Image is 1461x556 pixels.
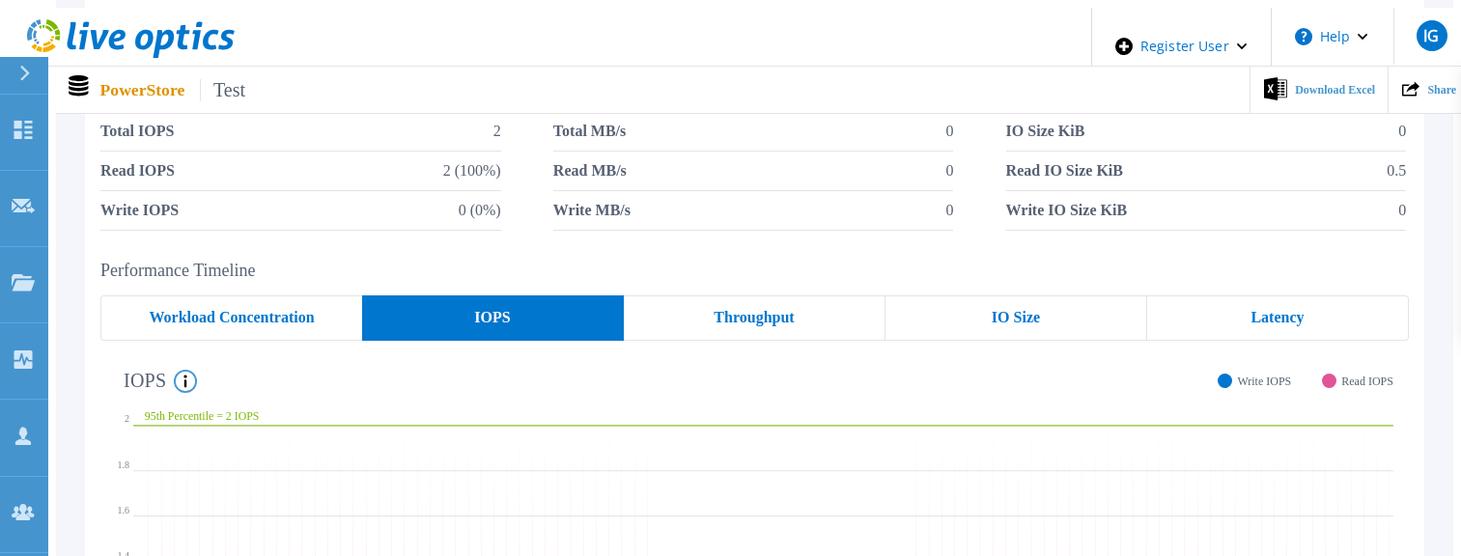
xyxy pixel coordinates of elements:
span: Share [1427,84,1456,96]
h4: IOPS [124,370,197,393]
span: 0 [945,191,953,230]
span: IG [1423,28,1439,43]
span: Read IOPS [100,152,175,190]
span: Write IOPS [1237,374,1291,389]
span: 2 (100%) [443,152,501,190]
span: Write IOPS [100,191,179,230]
text: 2 [125,413,129,424]
h2: Performance Timeline [100,261,1409,281]
span: 0 [945,152,953,190]
text: 95th Percentile = 2 IOPS [145,409,260,423]
span: Read MB/s [553,152,627,190]
span: Throughput [714,310,794,325]
span: Write IO Size KiB [1006,191,1127,230]
span: Read IO Size KiB [1006,152,1123,190]
span: Write MB/s [553,191,631,230]
text: 1.8 [118,459,130,469]
button: Help [1272,8,1392,66]
p: PowerStore [100,79,245,101]
span: IO Size KiB [1006,112,1085,151]
div: Register User [1092,8,1271,85]
span: 0.5 [1387,152,1406,190]
span: 0 [1398,112,1406,151]
span: Test [200,79,245,101]
span: Workload Concentration [150,310,315,325]
text: 1.6 [118,505,130,515]
span: 2 [493,112,501,151]
span: 0 [1398,191,1406,230]
span: 0 (0%) [459,191,501,230]
span: IOPS [474,310,510,325]
span: Read IOPS [1341,374,1393,389]
span: Latency [1250,310,1304,325]
span: Total MB/s [553,112,626,151]
span: 0 [945,112,953,151]
span: Total IOPS [100,112,174,151]
span: Download Excel [1295,84,1375,96]
span: IO Size [992,310,1040,325]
